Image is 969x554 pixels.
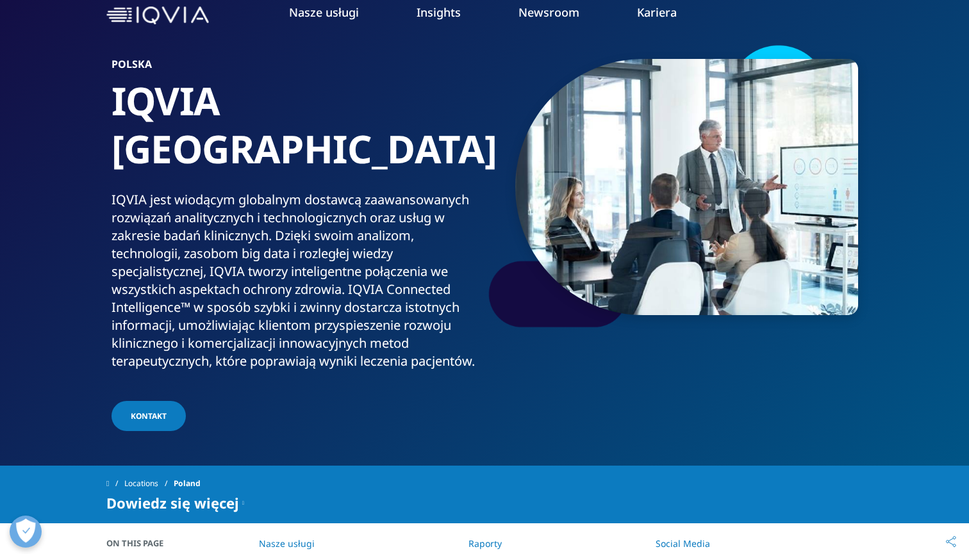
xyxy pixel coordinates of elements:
[518,4,579,20] a: Newsroom
[10,516,42,548] button: Otwórz Preferencje
[174,472,201,495] span: Poland
[124,472,174,495] a: Locations
[106,537,177,550] span: On This Page
[637,4,677,20] a: Kariera
[259,537,315,550] a: Nasze usługi
[112,59,480,77] h6: Polska
[289,4,359,20] a: Nasze usługi
[515,59,858,315] img: 358_leading-a-meeting-with-the-team.jpg
[112,77,480,191] h1: IQVIA [GEOGRAPHIC_DATA]
[468,537,502,550] a: Raporty
[112,191,480,378] p: IQVIA jest wiodącym globalnym dostawcą zaawansowanych rozwiązań analitycznych i technologicznych ...
[131,411,167,421] span: KONTAKT
[112,401,186,431] a: KONTAKT
[656,537,710,550] a: Social Media
[417,4,461,20] a: Insights
[106,495,239,510] span: Dowiedz się więcej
